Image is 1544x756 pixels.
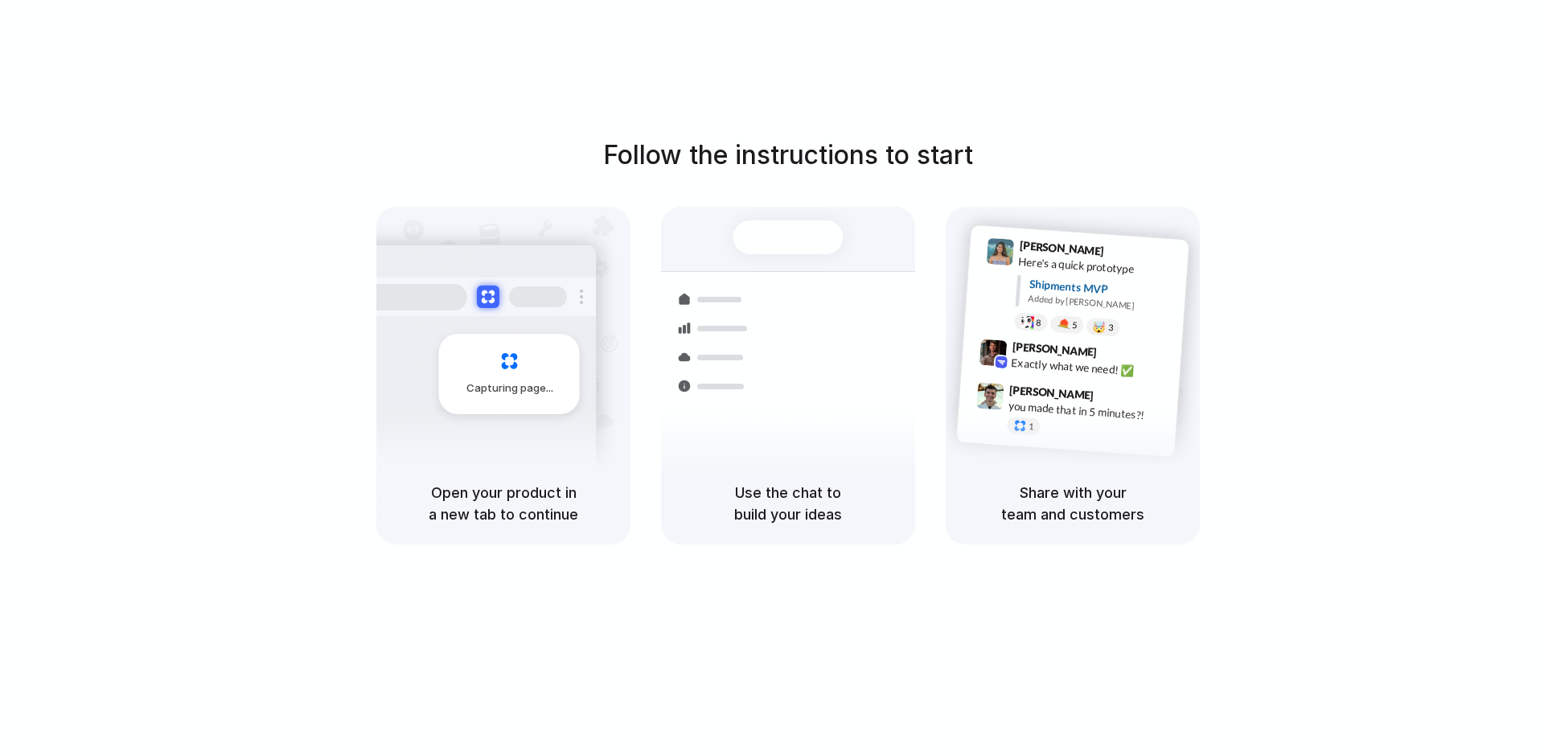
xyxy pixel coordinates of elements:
div: Exactly what we need! ✅ [1011,354,1172,381]
span: 8 [1036,318,1041,327]
span: 5 [1072,321,1078,330]
span: 1 [1029,422,1034,431]
span: 3 [1108,323,1114,332]
h5: Open your product in a new tab to continue [396,482,611,525]
span: [PERSON_NAME] [1012,338,1097,361]
span: Capturing page [466,380,556,396]
span: 9:47 AM [1098,388,1131,408]
div: Added by [PERSON_NAME] [1028,292,1176,315]
div: you made that in 5 minutes?! [1008,397,1168,425]
span: 9:41 AM [1109,244,1142,264]
h5: Share with your team and customers [965,482,1181,525]
h1: Follow the instructions to start [603,136,973,175]
h5: Use the chat to build your ideas [680,482,896,525]
span: [PERSON_NAME] [1019,236,1104,260]
span: [PERSON_NAME] [1009,381,1094,405]
span: 9:42 AM [1102,345,1135,364]
div: Here's a quick prototype [1018,253,1179,281]
div: Shipments MVP [1029,276,1177,302]
div: 🤯 [1093,321,1107,333]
